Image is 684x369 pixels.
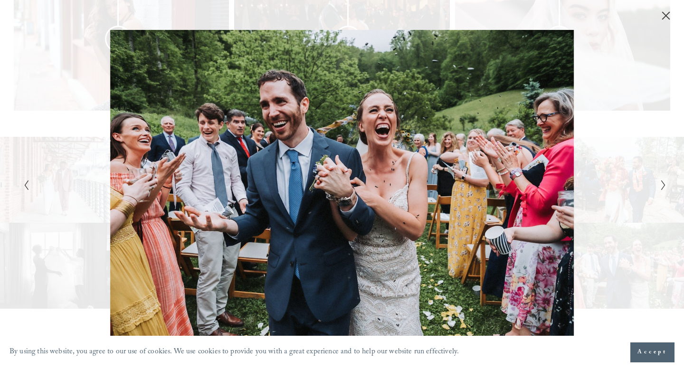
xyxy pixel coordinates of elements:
[637,348,667,357] span: Accept
[657,179,664,190] button: Next Slide
[658,10,674,21] button: Close
[20,179,27,190] button: Previous Slide
[9,345,459,360] p: By using this website, you agree to our use of cookies. We use cookies to provide you with a grea...
[630,342,674,362] button: Accept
